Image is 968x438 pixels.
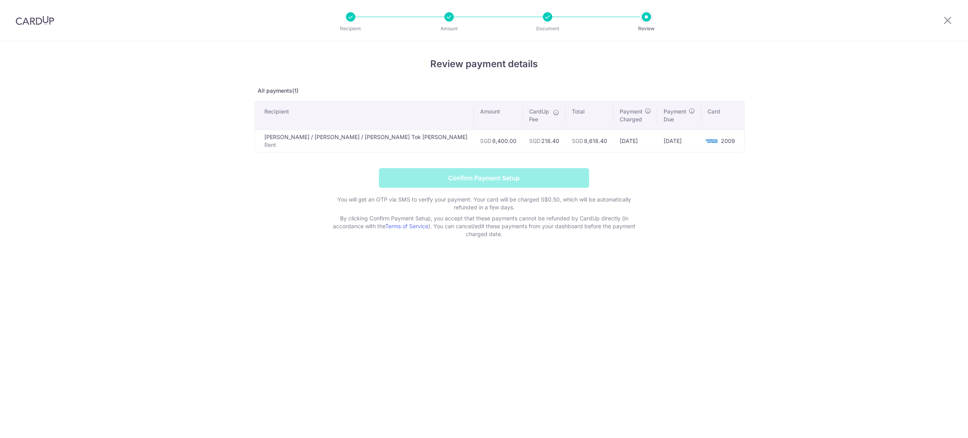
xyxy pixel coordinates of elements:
p: By clicking Confirm Payment Setup, you accept that these payments cannot be refunded by CardUp di... [327,214,641,238]
td: 8,400.00 [474,130,523,152]
span: Payment Due [664,108,686,123]
img: CardUp [16,16,54,25]
td: 218.40 [523,130,566,152]
td: 8,618.40 [566,130,613,152]
p: All payments(1) [255,87,713,95]
th: Total [566,101,613,130]
p: Document [519,25,577,33]
td: [DATE] [657,130,701,152]
th: Card [701,101,744,130]
img: <span class="translation_missing" title="translation missing: en.account_steps.new_confirm_form.b... [704,136,719,146]
p: Rent [264,141,468,149]
span: SGD [529,137,540,144]
span: 2009 [721,137,735,144]
th: Amount [474,101,523,130]
td: [PERSON_NAME] / [PERSON_NAME] / [PERSON_NAME] Tok [PERSON_NAME] [255,130,474,152]
span: CardUp Fee [529,108,549,123]
th: Recipient [255,101,474,130]
iframe: Opens a widget where you can find more information [917,414,960,434]
a: Terms of Service [385,223,428,229]
span: SGD [480,137,491,144]
p: Review [617,25,675,33]
span: Payment Charged [620,108,642,123]
p: Amount [420,25,478,33]
p: You will get an OTP via SMS to verify your payment. Your card will be charged S$0.50, which will ... [327,196,641,211]
p: Recipient [322,25,380,33]
td: [DATE] [613,130,657,152]
span: SGD [572,137,583,144]
h4: Review payment details [255,57,713,71]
